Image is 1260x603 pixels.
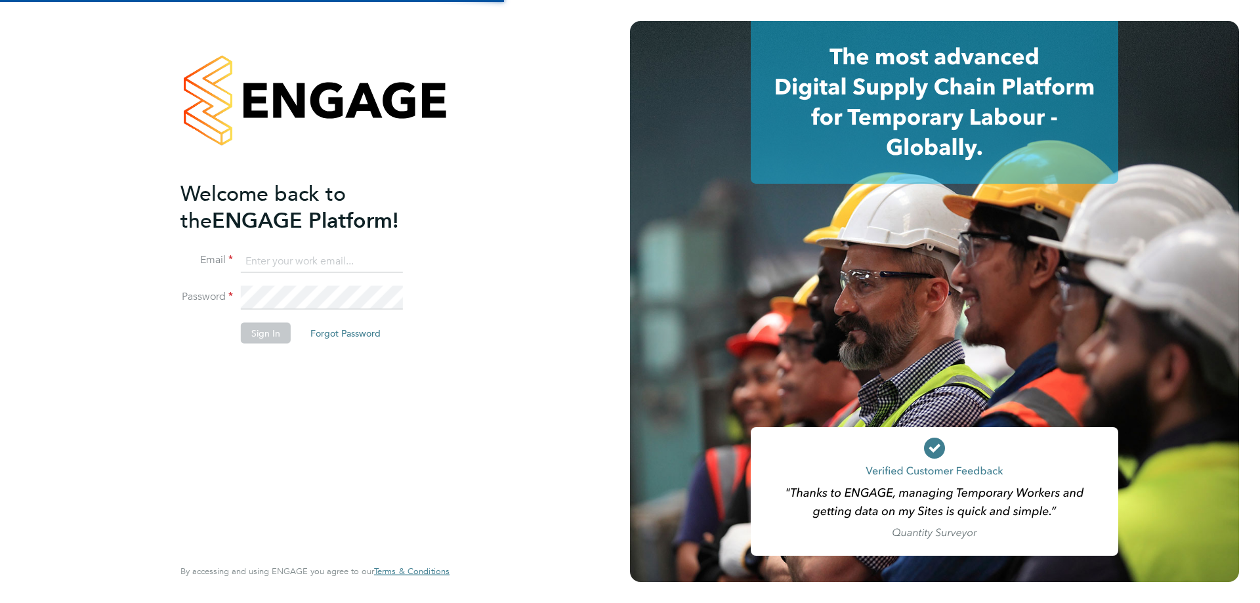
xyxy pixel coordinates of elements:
button: Sign In [241,323,291,344]
label: Email [180,253,233,267]
label: Password [180,290,233,304]
a: Terms & Conditions [374,566,450,577]
input: Enter your work email... [241,249,403,273]
button: Forgot Password [300,323,391,344]
span: By accessing and using ENGAGE you agree to our [180,566,450,577]
span: Welcome back to the [180,180,346,233]
h2: ENGAGE Platform! [180,180,436,234]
